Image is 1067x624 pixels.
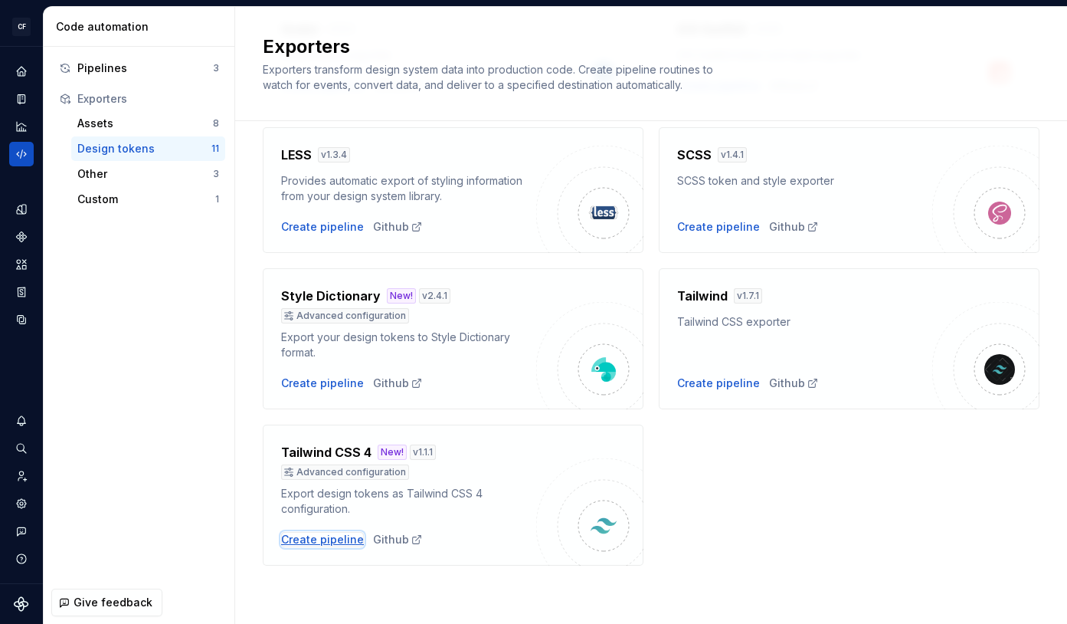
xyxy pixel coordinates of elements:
[318,147,350,163] div: v 1.3.4
[281,308,409,323] div: Advanced configuration
[373,219,423,235] a: Github
[281,146,312,164] h4: LESS
[769,219,819,235] a: Github
[71,187,225,212] button: Custom1
[281,443,371,461] h4: Tailwind CSS 4
[9,280,34,304] a: Storybook stories
[213,62,219,74] div: 3
[9,436,34,461] button: Search ⌘K
[3,10,40,43] button: CF
[677,287,728,305] h4: Tailwind
[77,91,219,107] div: Exporters
[9,307,34,332] a: Data sources
[71,111,225,136] button: Assets8
[14,596,29,612] svg: Supernova Logo
[263,63,716,91] span: Exporters transform design system data into production code. Create pipeline routines to watch fo...
[677,314,932,330] div: Tailwind CSS exporter
[77,116,213,131] div: Assets
[213,117,219,130] div: 8
[9,252,34,277] a: Assets
[677,146,712,164] h4: SCSS
[281,330,536,360] div: Export your design tokens to Style Dictionary format.
[263,34,1021,59] h2: Exporters
[281,486,536,517] div: Export design tokens as Tailwind CSS 4 configuration.
[77,61,213,76] div: Pipelines
[71,162,225,186] button: Other3
[213,168,219,180] div: 3
[51,589,162,616] button: Give feedback
[9,87,34,111] a: Documentation
[9,114,34,139] a: Analytics
[281,287,381,305] h4: Style Dictionary
[9,142,34,166] a: Code automation
[677,173,932,189] div: SCSS token and style exporter
[677,219,760,235] button: Create pipeline
[9,491,34,516] a: Settings
[677,376,760,391] button: Create pipeline
[71,136,225,161] button: Design tokens11
[77,166,213,182] div: Other
[211,143,219,155] div: 11
[9,197,34,222] a: Design tokens
[74,595,152,610] span: Give feedback
[410,445,436,460] div: v 1.1.1
[373,376,423,391] a: Github
[734,288,762,304] div: v 1.7.1
[215,193,219,205] div: 1
[9,59,34,84] a: Home
[281,376,364,391] button: Create pipeline
[281,532,364,547] button: Create pipeline
[281,173,536,204] div: Provides automatic export of styling information from your design system library.
[9,225,34,249] a: Components
[9,519,34,544] button: Contact support
[281,465,409,480] div: Advanced configuration
[77,192,215,207] div: Custom
[9,464,34,488] a: Invite team
[281,219,364,235] button: Create pipeline
[9,409,34,433] button: Notifications
[387,288,416,304] div: New!
[419,288,450,304] div: v 2.4.1
[77,141,211,156] div: Design tokens
[769,376,819,391] a: Github
[373,532,423,547] a: Github
[53,56,225,80] button: Pipelines3
[378,445,407,460] div: New!
[56,19,228,34] div: Code automation
[718,147,747,163] div: v 1.4.1
[12,18,31,36] div: CF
